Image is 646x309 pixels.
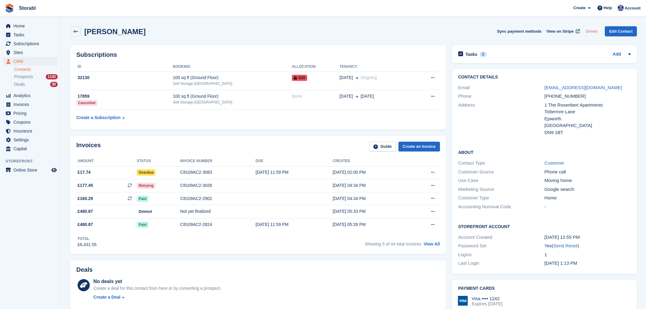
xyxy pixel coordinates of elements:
[13,91,50,100] span: Analytics
[137,222,148,228] span: Paid
[458,242,545,249] div: Password Set
[50,82,58,87] div: 30
[583,26,600,36] button: Delete
[76,100,97,106] div: Cancelled
[369,142,396,152] a: Guide
[13,100,50,109] span: Invoices
[333,169,410,176] div: [DATE] 02:00 PM
[16,3,38,13] a: Storabl
[553,243,577,248] a: Send Reset
[398,142,440,152] a: Create an Invoice
[573,5,586,11] span: Create
[137,209,154,215] span: Deleted
[14,81,58,88] a: Deals 30
[458,203,545,210] div: Accounting Nominal Code
[544,129,631,136] div: DN9 1BT
[3,136,58,144] a: menu
[3,118,58,126] a: menu
[93,294,121,300] div: Create a Deal
[256,156,333,166] th: Due
[544,242,631,249] div: Yes
[78,208,93,215] span: £480.87
[180,208,256,215] div: Not yet finalized
[3,57,58,66] a: menu
[544,122,631,129] div: [GEOGRAPHIC_DATA]
[173,81,292,86] div: Self Storage [GEOGRAPHIC_DATA]
[256,169,333,176] div: [DATE] 11:59 PM
[292,93,339,100] div: None
[78,182,93,189] span: £177.45
[458,84,545,91] div: Email
[256,221,333,228] div: [DATE] 11:59 PM
[13,48,50,57] span: Sites
[76,75,173,81] div: 32130
[544,186,631,193] div: Google search
[76,51,440,58] h2: Subscriptions
[544,160,564,165] a: Customer
[333,195,410,202] div: [DATE] 04:34 PM
[339,75,353,81] span: [DATE]
[361,75,377,80] span: Ongoing
[173,62,292,72] th: Booking
[76,142,101,152] h2: Invoices
[458,251,545,258] div: Logins
[458,102,545,136] div: Address
[137,183,155,189] span: Retrying
[3,48,58,57] a: menu
[365,242,421,246] span: Showing 5 of 44 total invoices
[78,236,96,242] div: Total
[339,62,414,72] th: Tenancy
[84,27,146,36] h2: [PERSON_NAME]
[93,285,221,292] div: Create a deal for this contact from here or by converting a prospect.
[3,166,58,174] a: menu
[76,62,173,72] th: ID
[180,169,256,176] div: C8109AC2-3083
[13,57,50,66] span: CRM
[544,234,631,241] div: [DATE] 12:55 PM
[78,169,91,176] span: £17.74
[78,221,93,228] span: £480.87
[544,177,631,184] div: Moving home
[604,5,612,11] span: Help
[458,177,545,184] div: Use Case
[544,26,581,36] a: View on Stripe
[76,93,173,100] div: 17859
[458,93,545,100] div: Phone
[544,251,631,258] div: 1
[173,75,292,81] div: 100 sq ft (Ground Floor)
[5,158,61,164] span: Storefront
[13,127,50,135] span: Insurance
[13,118,50,126] span: Coupons
[458,149,631,155] h2: About
[3,127,58,135] a: menu
[13,109,50,118] span: Pricing
[46,74,58,79] div: 1142
[93,294,221,300] a: Create a Deal
[618,5,624,11] img: Tegan Ewart
[472,301,503,307] div: Expires [DATE]
[93,278,221,285] div: No deals yet
[458,194,545,202] div: Customer Type
[544,102,631,109] div: 1 The Rosenbert Apartments
[458,260,545,267] div: Last Login
[13,39,50,48] span: Subscriptions
[3,22,58,30] a: menu
[458,296,468,306] img: Visa Logo
[458,75,631,80] h2: Contact Details
[76,112,125,123] a: Create a Subscription
[544,260,577,266] time: 2023-04-28 12:13:50 UTC
[137,156,180,166] th: Status
[78,242,96,248] div: £6,431.55
[544,203,631,210] div: -
[3,109,58,118] a: menu
[14,74,33,80] span: Prospects
[137,169,155,176] span: Overdue
[333,208,410,215] div: [DATE] 05:33 PM
[173,93,292,100] div: 100 sq ft (Ground Floor)
[180,221,256,228] div: C8109AC2-2824
[544,85,622,90] a: [EMAIL_ADDRESS][DOMAIN_NAME]
[458,160,545,167] div: Contact Type
[5,4,14,13] img: stora-icon-8386f47178a22dfd0bd8f6a31ec36ba5ce8667c1dd55bd0f319d3a0aa187defe.svg
[361,93,374,100] span: [DATE]
[50,166,58,174] a: Preview store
